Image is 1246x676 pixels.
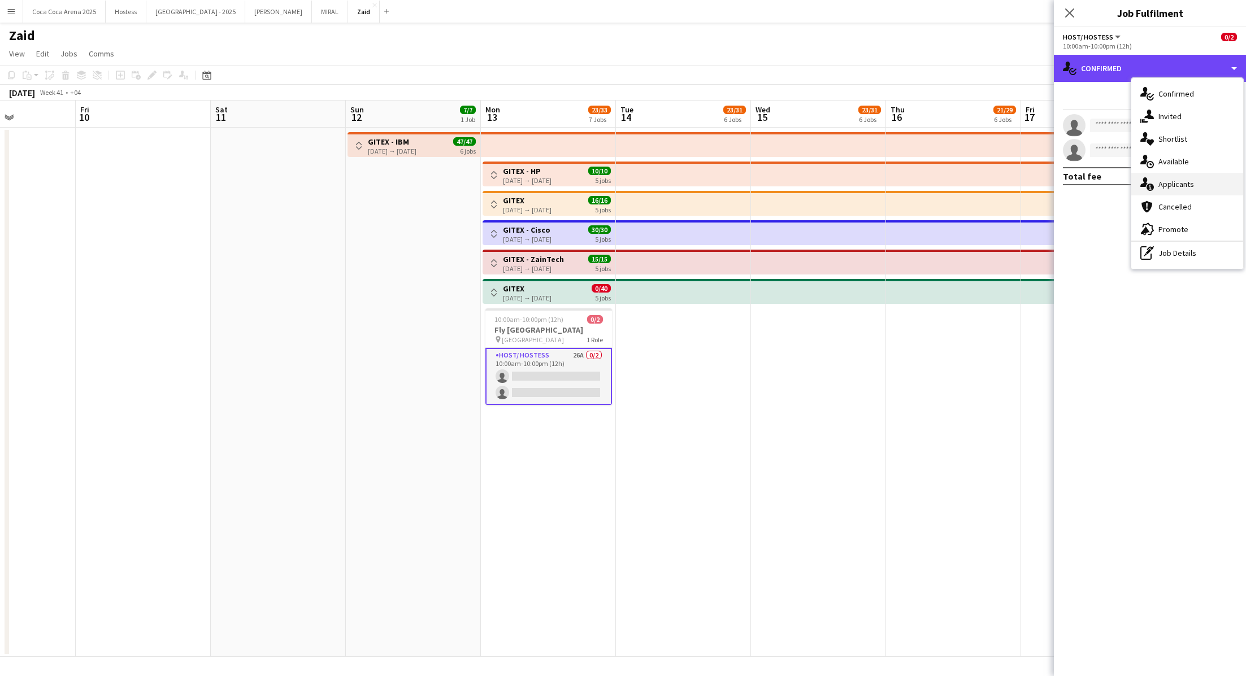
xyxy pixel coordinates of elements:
span: Jobs [60,49,77,59]
button: Host/ Hostess [1063,33,1122,41]
span: Host/ Hostess [1063,33,1113,41]
div: [DATE] → [DATE] [503,294,552,302]
div: Confirmed [1054,55,1246,82]
span: 0/40 [592,284,611,293]
button: [GEOGRAPHIC_DATA] - 2025 [146,1,245,23]
span: Sun [350,104,364,115]
button: Zaid [348,1,380,23]
span: Thu [891,104,905,115]
span: 23/31 [858,106,881,114]
div: 5 jobs [595,263,611,273]
span: Edit [36,49,49,59]
a: Comms [84,46,119,61]
div: Total fee [1063,171,1101,182]
h3: GITEX - ZainTech [503,254,564,264]
span: Tue [620,104,633,115]
span: 30/30 [588,225,611,234]
button: Hostess [106,1,146,23]
span: View [9,49,25,59]
div: 5 jobs [595,293,611,302]
span: 47/47 [453,137,476,146]
div: 6 jobs [460,146,476,155]
span: 1 Role [587,335,603,344]
div: 6 Jobs [994,115,1015,124]
div: [DATE] → [DATE] [503,235,552,243]
span: Applicants [1158,179,1194,189]
div: 10:00am-10:00pm (12h) [1063,42,1237,50]
span: 17 [1024,111,1035,124]
h1: Zaid [9,27,35,44]
span: 23/31 [723,106,746,114]
button: [PERSON_NAME] [245,1,312,23]
span: Invited [1158,111,1182,121]
span: 7/7 [460,106,476,114]
a: Edit [32,46,54,61]
div: Job Details [1131,242,1243,264]
span: Fri [80,104,89,115]
button: MIRAL [312,1,348,23]
div: 6 Jobs [724,115,745,124]
span: Promote [1158,224,1188,234]
span: 13 [484,111,500,124]
span: 0/2 [1221,33,1237,41]
span: Mon [485,104,500,115]
div: [DATE] [9,87,35,98]
span: Confirmed [1158,89,1194,99]
div: 5 jobs [595,234,611,243]
span: 15/15 [588,255,611,263]
span: [GEOGRAPHIC_DATA] [502,335,564,344]
app-card-role: Host/ Hostess26A0/210:00am-10:00pm (12h) [485,348,612,405]
span: 21/29 [993,106,1016,114]
div: 7 Jobs [589,115,610,124]
span: Sat [215,104,228,115]
button: Coca Coca Arena 2025 [23,1,106,23]
span: Week 41 [37,88,66,97]
h3: GITEX [503,284,552,294]
h3: Fly [GEOGRAPHIC_DATA] [485,325,612,335]
div: 5 jobs [595,204,611,214]
span: 10:00am-10:00pm (12h) [494,315,563,324]
span: 16/16 [588,196,611,204]
div: 1 Job [461,115,475,124]
div: [DATE] → [DATE] [503,176,552,185]
span: 12 [349,111,364,124]
span: 10/10 [588,167,611,175]
span: Wed [756,104,770,115]
h3: GITEX - IBM [368,137,416,147]
span: Fri [1026,104,1035,115]
div: +04 [70,88,81,97]
div: [DATE] → [DATE] [368,147,416,155]
app-job-card: 10:00am-10:00pm (12h)0/2Fly [GEOGRAPHIC_DATA] [GEOGRAPHIC_DATA]1 RoleHost/ Hostess26A0/210:00am-1... [485,308,612,405]
span: 11 [214,111,228,124]
span: 15 [754,111,770,124]
div: 6 Jobs [859,115,880,124]
span: 16 [889,111,905,124]
span: Cancelled [1158,202,1192,212]
a: View [5,46,29,61]
div: 5 jobs [595,175,611,185]
h3: GITEX - HP [503,166,552,176]
span: 0/2 [587,315,603,324]
h3: Job Fulfilment [1054,6,1246,20]
h3: GITEX - Cisco [503,225,552,235]
span: Comms [89,49,114,59]
h3: GITEX [503,195,552,206]
div: [DATE] → [DATE] [503,264,564,273]
span: 14 [619,111,633,124]
span: Shortlist [1158,134,1187,144]
span: 10 [79,111,89,124]
span: Available [1158,156,1189,167]
span: 23/33 [588,106,611,114]
a: Jobs [56,46,82,61]
div: [DATE] → [DATE] [503,206,552,214]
